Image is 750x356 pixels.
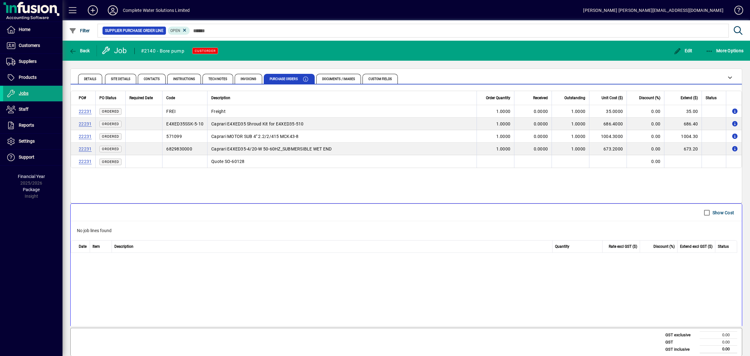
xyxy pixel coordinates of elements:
a: 22231 [79,146,92,151]
a: Home [3,22,62,38]
td: 0.00 [627,130,664,143]
span: Ordered [102,109,119,114]
div: Status [706,94,722,101]
span: Rate excl GST ($) [609,244,637,249]
span: Extend ($) [681,94,698,101]
span: Date [79,244,87,249]
td: 686.4000 [589,118,627,130]
a: 22231 [79,121,92,126]
span: Reports [19,123,34,128]
div: #2140 - Bore pump [141,46,184,56]
td: 686.40 [664,118,702,130]
td: 35.00 [664,105,702,118]
span: Unit Cost ($) [602,94,623,101]
span: CUSTORDER [195,49,216,53]
app-page-header-button: Back [62,45,97,56]
span: Custom Fields [368,78,392,81]
span: PO# [79,94,86,101]
td: 0.0000 [514,105,552,118]
span: Ordered [102,147,119,151]
div: Required Date [129,94,158,101]
span: FREI [166,109,176,114]
span: Discount (%) [639,94,660,101]
span: Required Date [129,94,153,101]
button: Profile [103,5,123,16]
span: More Options [706,48,744,53]
span: E4XED35SSK-5-10 [166,121,203,126]
td: 0.00 [627,155,664,168]
span: PO Status [99,94,116,101]
div: Job [102,46,128,56]
span: Received [533,94,548,101]
a: Knowledge Base [730,1,742,22]
span: Discount (%) [653,244,675,249]
span: Staff [19,107,28,112]
span: Ordered [102,122,119,126]
mat-chip: Completion status: Open [168,27,190,35]
a: Settings [3,134,62,149]
span: Package [23,187,40,192]
td: 1004.3000 [589,130,627,143]
div: Complete Water Solutions Limited [123,5,190,15]
span: Support [19,155,34,160]
button: More Options [704,45,745,56]
span: Edit [674,48,692,53]
td: 1.0000 [477,130,514,143]
span: Description [211,94,230,101]
td: 0.00 [700,332,737,339]
span: Description [114,244,133,249]
span: Documents / Images [322,78,355,81]
td: 0.0000 [514,118,552,130]
span: Filter [69,28,90,33]
span: Order Quantity [486,94,510,101]
span: Customers [19,43,40,48]
td: 673.2000 [589,143,627,155]
div: Code [166,94,203,101]
span: Supplier Purchase Order Line [105,28,163,34]
td: 0.00 [627,143,664,155]
span: Extend excl GST ($) [680,244,712,249]
td: 0.00 [627,105,664,118]
a: Customers [3,38,62,53]
span: Ordered [102,135,119,139]
td: 1.0000 [477,105,514,118]
span: Jobs [19,91,28,96]
span: Back [69,48,90,53]
a: 22231 [79,134,92,139]
td: GST inclusive [662,346,700,353]
a: Suppliers [3,54,62,69]
span: Settings [19,139,35,144]
td: 1.0000 [477,143,514,155]
div: [PERSON_NAME] [PERSON_NAME][EMAIL_ADDRESS][DOMAIN_NAME] [583,5,723,15]
td: Freight [207,105,477,118]
td: 0.0000 [514,143,552,155]
td: Caprari E4XED35 Shroud Kit for E4XED35-510 [207,118,477,130]
a: Staff [3,102,62,117]
td: 1004.30 [664,130,702,143]
td: 1.0000 [477,118,514,130]
td: 1.0000 [552,105,589,118]
span: Contacts [144,78,160,81]
button: Edit [672,45,694,56]
span: Site Details [111,78,130,81]
div: No job lines found [71,221,742,240]
td: Caprari E4XED35-4/20-W 50-60HZ_SUBMERSIBLE WET END [207,143,477,155]
div: Description [211,94,473,101]
td: 1.0000 [552,130,589,143]
button: Filter [67,25,92,36]
button: Add [83,5,103,16]
span: Ordered [102,160,119,164]
td: Quote SO-60128 [207,155,477,168]
td: 0.0000 [514,130,552,143]
span: Item [92,244,100,249]
td: 0.00 [627,118,664,130]
span: Open [170,28,180,33]
span: 571099 [166,134,182,139]
span: Tech Notes [208,78,227,81]
span: Products [19,75,37,80]
span: Financial Year [18,174,45,179]
span: Details [84,78,96,81]
a: 22231 [79,109,92,114]
span: Purchase Orders [270,78,298,81]
span: Status [718,244,729,249]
